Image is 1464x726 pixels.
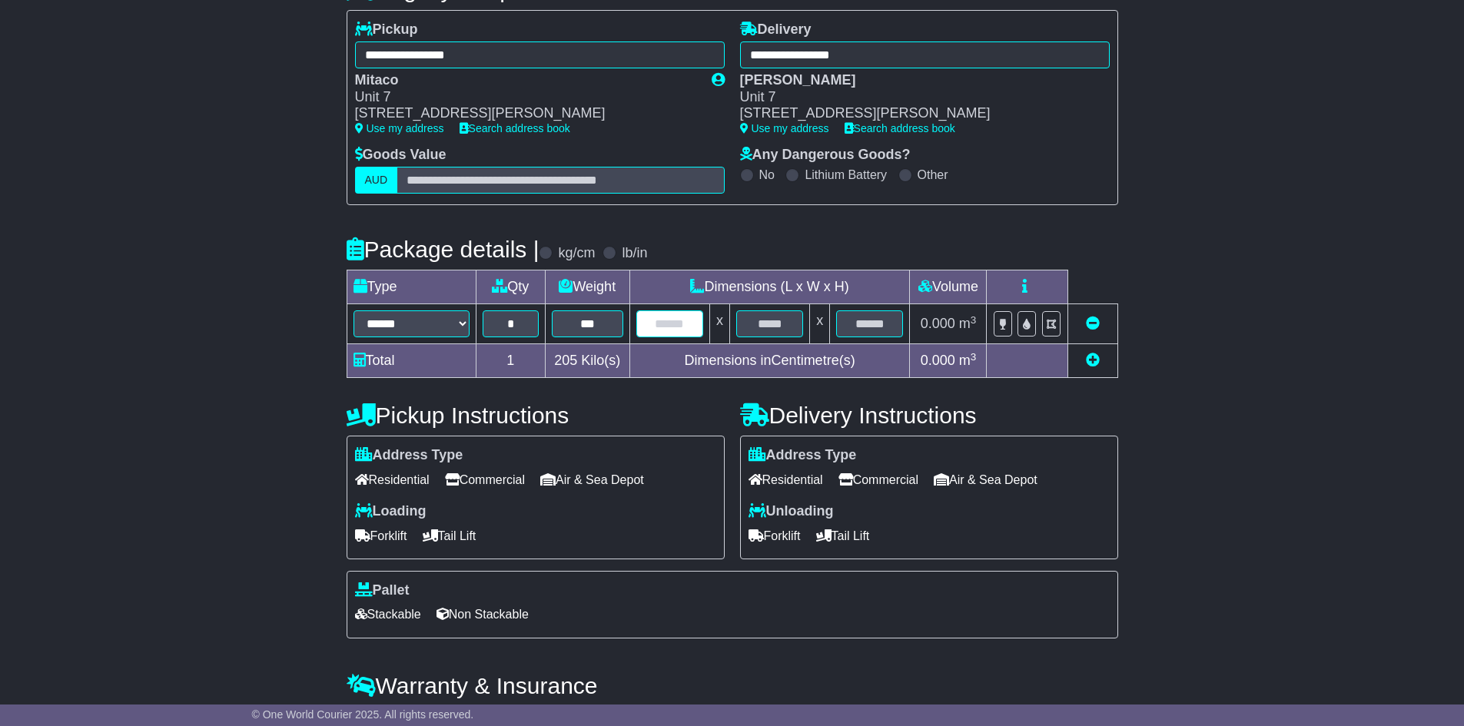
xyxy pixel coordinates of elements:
[355,503,427,520] label: Loading
[355,524,407,548] span: Forklift
[476,344,545,378] td: 1
[918,167,948,182] label: Other
[476,270,545,304] td: Qty
[355,582,410,599] label: Pallet
[558,245,595,262] label: kg/cm
[437,602,529,626] span: Non Stackable
[740,89,1094,106] div: Unit 7
[921,316,955,331] span: 0.000
[545,344,629,378] td: Kilo(s)
[838,468,918,492] span: Commercial
[622,245,647,262] label: lb/in
[355,468,430,492] span: Residential
[355,167,398,194] label: AUD
[1086,316,1100,331] a: Remove this item
[347,403,725,428] h4: Pickup Instructions
[805,167,887,182] label: Lithium Battery
[554,353,577,368] span: 205
[355,105,696,122] div: [STREET_ADDRESS][PERSON_NAME]
[740,147,911,164] label: Any Dangerous Goods?
[347,270,476,304] td: Type
[347,673,1118,698] h4: Warranty & Insurance
[252,708,474,721] span: © One World Courier 2025. All rights reserved.
[445,468,525,492] span: Commercial
[545,270,629,304] td: Weight
[629,270,910,304] td: Dimensions (L x W x H)
[845,122,955,134] a: Search address book
[910,270,987,304] td: Volume
[740,22,812,38] label: Delivery
[759,167,775,182] label: No
[709,304,729,344] td: x
[740,105,1094,122] div: [STREET_ADDRESS][PERSON_NAME]
[810,304,830,344] td: x
[959,316,977,331] span: m
[740,122,829,134] a: Use my address
[355,22,418,38] label: Pickup
[749,468,823,492] span: Residential
[740,403,1118,428] h4: Delivery Instructions
[460,122,570,134] a: Search address book
[749,524,801,548] span: Forklift
[749,503,834,520] label: Unloading
[816,524,870,548] span: Tail Lift
[355,72,696,89] div: Mitaco
[355,122,444,134] a: Use my address
[971,314,977,326] sup: 3
[749,447,857,464] label: Address Type
[959,353,977,368] span: m
[629,344,910,378] td: Dimensions in Centimetre(s)
[355,147,447,164] label: Goods Value
[355,89,696,106] div: Unit 7
[423,524,476,548] span: Tail Lift
[1086,353,1100,368] a: Add new item
[347,344,476,378] td: Total
[921,353,955,368] span: 0.000
[934,468,1037,492] span: Air & Sea Depot
[740,72,1094,89] div: [PERSON_NAME]
[355,447,463,464] label: Address Type
[971,351,977,363] sup: 3
[355,602,421,626] span: Stackable
[347,237,539,262] h4: Package details |
[540,468,644,492] span: Air & Sea Depot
